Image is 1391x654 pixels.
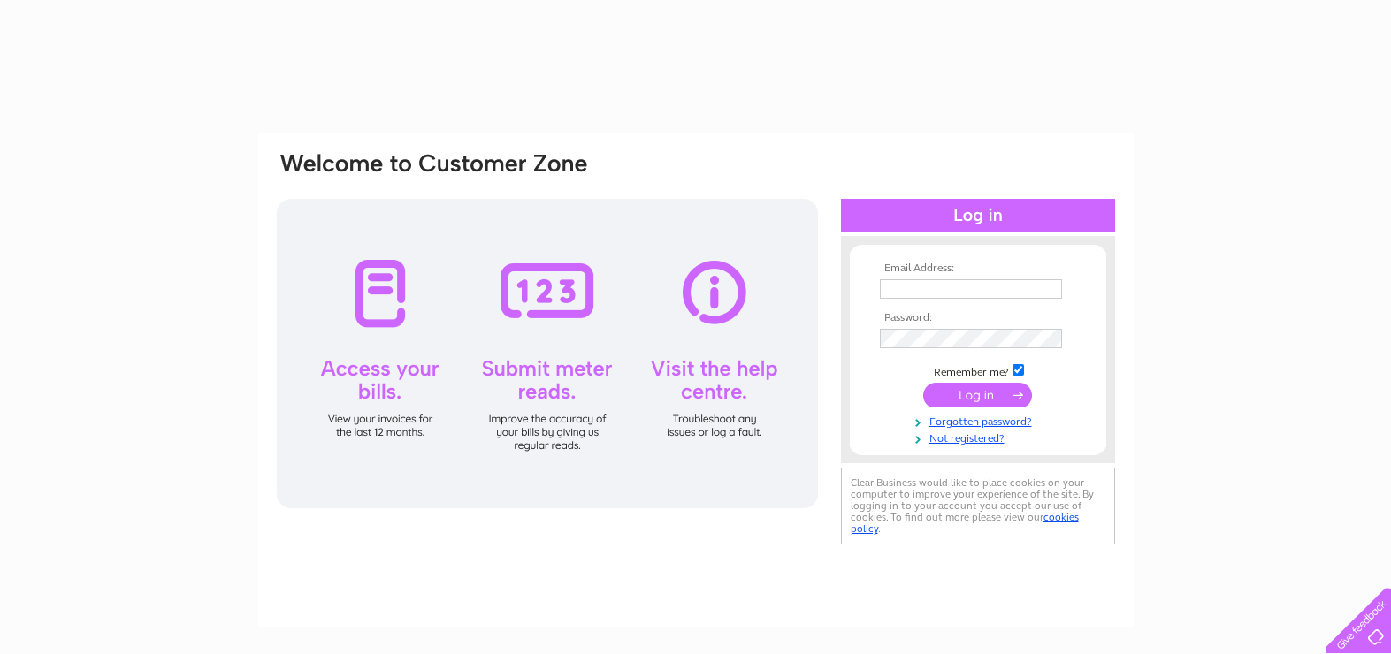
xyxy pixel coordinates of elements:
a: cookies policy [851,511,1079,535]
input: Submit [923,383,1032,407]
td: Remember me? [875,361,1081,379]
a: Not registered? [880,429,1081,445]
th: Password: [875,312,1081,324]
div: Clear Business would like to place cookies on your computer to improve your experience of the sit... [841,468,1115,544]
a: Forgotten password? [880,412,1081,429]
th: Email Address: [875,262,1081,275]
